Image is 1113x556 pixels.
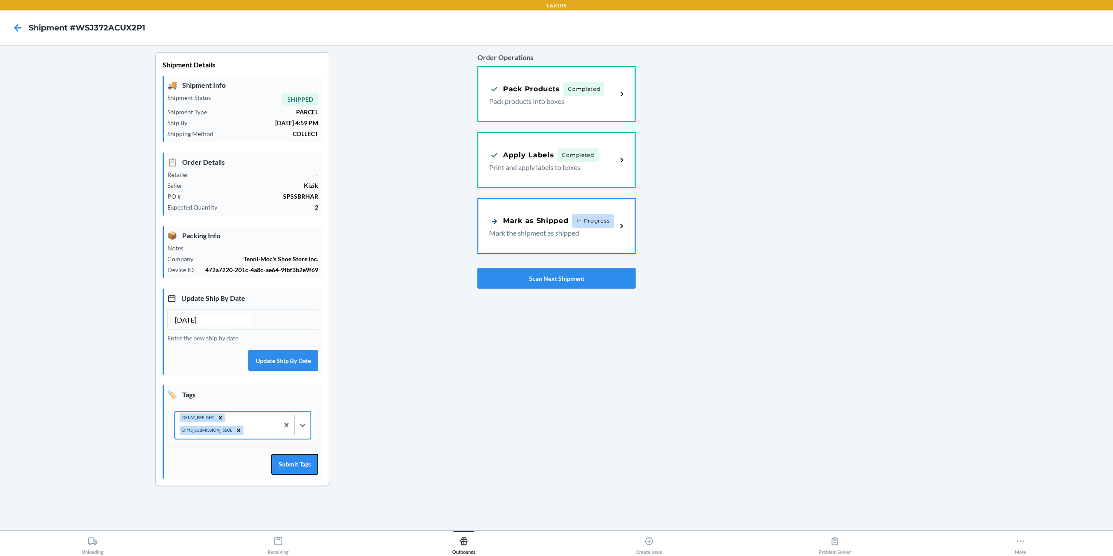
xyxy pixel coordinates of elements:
[452,533,476,555] div: Outbounds
[557,148,598,162] span: Completed
[196,170,318,179] p: -
[200,254,318,263] p: Tenni-Moc's Shoe Store Inc.
[194,118,318,127] p: [DATE] 4:59 PM
[167,389,318,400] p: Tags
[175,315,252,325] input: MM/DD/YYYY
[282,93,318,106] span: SHIPPED
[489,228,610,238] p: Mark the shipment as shipped
[167,79,318,91] p: Shipment Info
[167,243,190,253] p: Notes
[167,129,220,138] p: Shipping Method
[742,531,928,555] button: Problem Solver
[224,203,318,212] p: 2
[167,156,177,168] span: 📋
[477,268,636,289] button: Scan Next Shipment
[636,533,662,555] div: Create Issue
[572,214,614,228] span: In Progress
[477,66,636,122] a: Pack ProductsCompletedPack products into boxes
[819,533,851,555] div: Problem Solver
[186,531,371,555] button: Receiving
[214,107,318,117] p: PARCEL
[167,170,196,179] p: Retailer
[167,230,318,241] p: Packing Info
[489,162,610,173] p: Print and apply labels to boxes
[180,413,216,422] div: DELAY_FREIGHT
[201,265,318,274] p: 472a7220-201c-4a8c-ae64-9fbf3b2e9f69
[248,350,318,371] button: Update Ship By Date
[190,181,318,190] p: Kizik
[167,192,188,201] p: PO #
[167,156,318,168] p: Order Details
[489,150,554,160] div: Apply Labels
[167,265,201,274] p: Device ID
[167,93,218,102] p: Shipment Status
[556,531,742,555] button: Create Issue
[29,22,145,33] h4: Shipment #WSJ372ACUX2P1
[188,192,318,201] p: SPSSBRHAR
[489,83,560,94] div: Pack Products
[477,198,636,254] a: Mark as ShippedIn ProgressMark the shipment as shipped
[547,2,566,10] p: LAX1RS
[268,533,289,555] div: Receiving
[180,426,234,435] div: DIMS_SUBMISSION_ISSUE
[220,129,318,138] p: COLLECT
[489,216,569,226] div: Mark as Shipped
[167,254,200,263] p: Company
[477,52,636,63] p: Order Operations
[927,531,1113,555] button: More
[563,82,604,96] span: Completed
[167,389,177,400] span: 🏷️
[167,333,318,343] p: Enter the new ship by date
[477,132,636,188] a: Apply LabelsCompletedPrint and apply labels to boxes
[271,454,318,475] button: Submit Tags
[167,107,214,117] p: Shipment Type
[167,118,194,127] p: Ship By
[1015,533,1026,555] div: More
[163,60,322,72] p: Shipment Details
[489,96,610,107] p: Pack products into boxes
[167,292,318,304] p: Update Ship By Date
[167,181,190,190] p: Seller
[167,79,177,91] span: 🚚
[167,203,224,212] p: Expected Quantity
[167,230,177,241] span: 📦
[371,531,556,555] button: Outbounds
[82,533,103,555] div: Unloading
